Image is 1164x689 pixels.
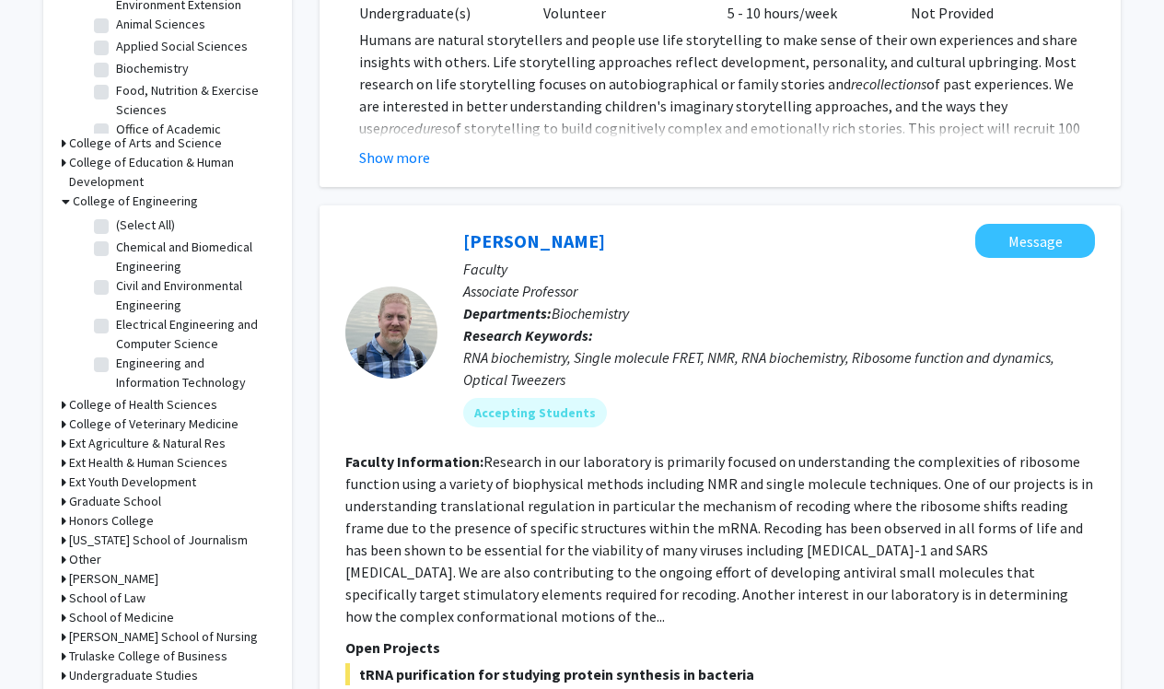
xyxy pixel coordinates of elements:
[463,346,1095,391] div: RNA biochemistry, Single molecule FRET, NMR, RNA biochemistry, Ribosome function and dynamics, Op...
[69,153,274,192] h3: College of Education & Human Development
[69,647,227,666] h3: Trulaske College of Business
[463,326,593,344] b: Research Keywords:
[73,192,198,211] h3: College of Engineering
[116,315,269,354] label: Electrical Engineering and Computer Science
[69,415,239,434] h3: College of Veterinary Medicine
[69,550,101,569] h3: Other
[69,627,258,647] h3: [PERSON_NAME] School of Nursing
[69,492,161,511] h3: Graduate School
[69,531,248,550] h3: [US_STATE] School of Journalism
[851,75,926,93] em: recollections
[116,120,269,158] label: Office of Academic Programs
[14,606,78,675] iframe: Chat
[345,636,1095,659] p: Open Projects
[69,134,222,153] h3: College of Arts and Science
[463,229,605,252] a: [PERSON_NAME]
[463,280,1095,302] p: Associate Professor
[345,452,483,471] b: Faculty Information:
[116,59,189,78] label: Biochemistry
[69,511,154,531] h3: Honors College
[116,392,269,431] label: Industrial and Systems Engineering
[69,395,217,415] h3: College of Health Sciences
[116,81,269,120] label: Food, Nutrition & Exercise Sciences
[345,663,1095,685] span: tRNA purification for studying protein synthesis in bacteria
[975,224,1095,258] button: Message Peter Cornish
[69,434,226,453] h3: Ext Agriculture & Natural Res
[380,119,448,137] em: procedures
[69,666,198,685] h3: Undergraduate Studies
[69,608,174,627] h3: School of Medicine
[359,29,1095,250] p: Humans are natural storytellers and people use life storytelling to make sense of their own exper...
[552,304,629,322] span: Biochemistry
[116,37,248,56] label: Applied Social Sciences
[116,15,205,34] label: Animal Sciences
[116,354,269,392] label: Engineering and Information Technology
[116,238,269,276] label: Chemical and Biomedical Engineering
[69,453,227,473] h3: Ext Health & Human Sciences
[69,569,158,589] h3: [PERSON_NAME]
[463,258,1095,280] p: Faculty
[359,146,430,169] button: Show more
[116,216,175,235] label: (Select All)
[359,2,516,24] div: Undergraduate(s)
[345,452,1093,625] fg-read-more: Research in our laboratory is primarily focused on understanding the complexities of ribosome fun...
[463,304,552,322] b: Departments:
[116,276,269,315] label: Civil and Environmental Engineering
[69,589,145,608] h3: School of Law
[69,473,196,492] h3: Ext Youth Development
[463,398,607,427] mat-chip: Accepting Students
